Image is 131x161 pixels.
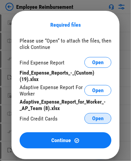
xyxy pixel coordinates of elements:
[20,132,111,149] button: ContinueContinue
[20,37,111,50] div: Please use “Open” to attach the files, then click Continue
[20,59,64,66] div: Find Expense Report
[20,84,84,97] div: Adaptive Expense Report For Worker
[20,70,111,82] div: Find_Expense_Reports_-_(Custom) (19).xlsx
[84,113,111,124] button: Open
[20,22,111,28] div: Required files
[84,57,111,68] button: Open
[92,88,104,93] span: Open
[52,138,71,143] span: Continue
[20,115,57,122] div: Find Credit Cards
[92,116,104,121] span: Open
[74,138,80,143] img: Continue
[92,60,104,65] span: Open
[20,99,111,111] div: Adaptive_Expense_Report_for_Worker_-_AP_Team (8).xlsx
[84,85,111,96] button: Open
